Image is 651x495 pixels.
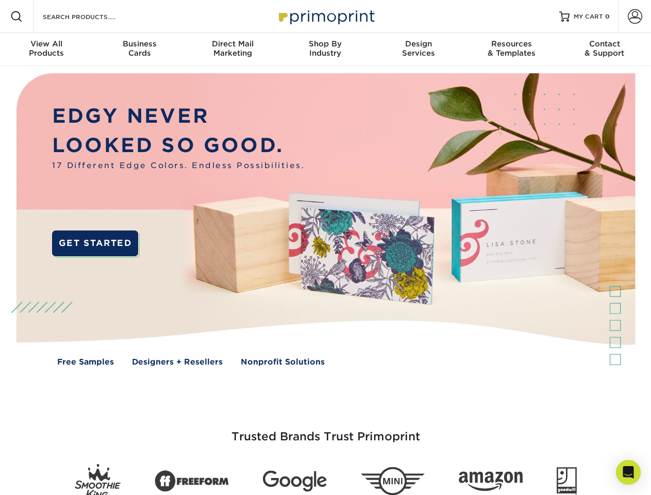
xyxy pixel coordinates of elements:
img: Primoprint [274,5,377,27]
img: Amazon [459,472,523,491]
a: DesignServices [372,33,465,66]
a: Designers + Resellers [132,356,223,368]
a: Nonprofit Solutions [241,356,325,368]
img: Google [263,471,327,492]
a: Shop ByIndustry [279,33,372,66]
div: Marketing [186,39,279,58]
div: Services [372,39,465,58]
a: Free Samples [57,356,114,368]
a: Direct MailMarketing [186,33,279,66]
div: & Support [558,39,651,58]
input: SEARCH PRODUCTS..... [42,10,142,23]
a: Resources& Templates [465,33,558,66]
img: Goodwill [557,467,577,495]
p: EDGY NEVER [52,102,305,131]
div: Industry [279,39,372,58]
span: Business [93,39,186,48]
a: GET STARTED [52,230,138,256]
span: Design [372,39,465,48]
span: MY CART [574,12,603,21]
span: Contact [558,39,651,48]
span: 0 [605,13,610,20]
span: Direct Mail [186,39,279,48]
div: Open Intercom Messenger [616,460,641,485]
div: & Templates [465,39,558,58]
span: Shop By [279,39,372,48]
div: Cards [93,39,186,58]
a: Contact& Support [558,33,651,66]
span: Resources [465,39,558,48]
span: 17 Different Edge Colors. Endless Possibilities. [52,160,305,172]
h3: Trusted Brands Trust Primoprint [24,405,627,456]
p: LOOKED SO GOOD. [52,131,305,160]
a: BusinessCards [93,33,186,66]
